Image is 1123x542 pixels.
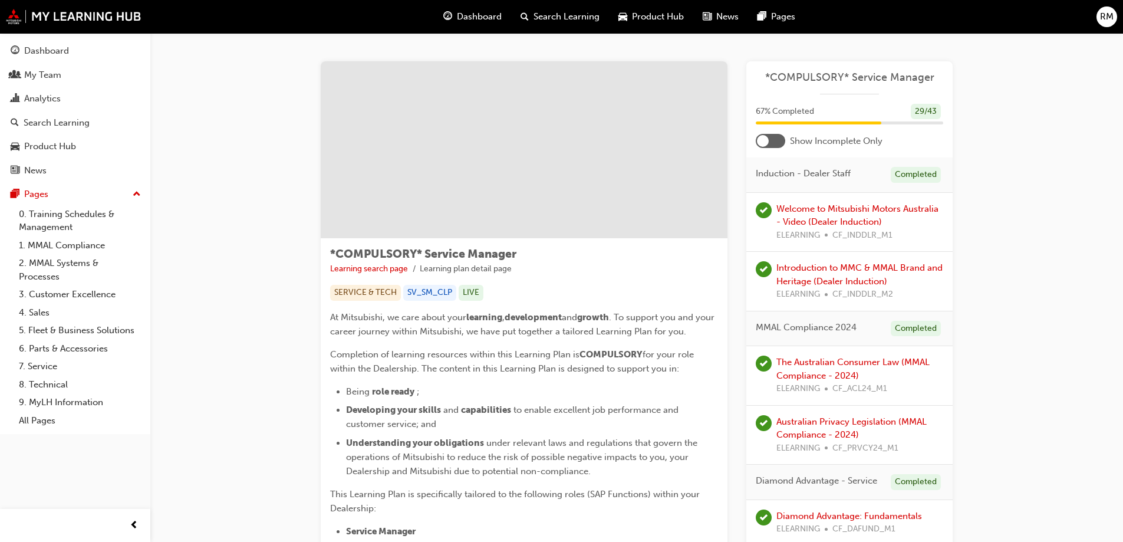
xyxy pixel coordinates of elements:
[891,321,941,337] div: Completed
[756,415,772,431] span: learningRecordVerb_PASS-icon
[911,104,941,120] div: 29 / 43
[14,205,146,236] a: 0. Training Schedules & Management
[11,46,19,57] span: guage-icon
[832,288,893,301] span: CF_INDDLR_M2
[461,405,511,415] span: capabilities
[330,489,702,514] span: This Learning Plan is specifically tailored to the following roles (SAP Functions) within your De...
[11,70,19,81] span: people-icon
[758,9,766,24] span: pages-icon
[130,518,139,533] span: prev-icon
[330,312,717,337] span: . To support you and your career journey within Mitsubishi, we have put together a tailored Learn...
[502,312,505,323] span: ,
[14,321,146,340] a: 5. Fleet & Business Solutions
[14,340,146,358] a: 6. Parts & Accessories
[832,229,893,242] span: CF_INDDLR_M1
[330,285,401,301] div: SERVICE & TECH
[756,356,772,372] span: learningRecordVerb_PASS-icon
[5,38,146,183] button: DashboardMy TeamAnalyticsSearch LearningProduct HubNews
[776,523,820,536] span: ELEARNING
[24,164,47,178] div: News
[443,9,452,24] span: guage-icon
[14,357,146,376] a: 7. Service
[756,321,857,334] span: MMAL Compliance 2024
[511,5,609,29] a: search-iconSearch Learning
[1096,6,1117,27] button: RM
[5,183,146,205] button: Pages
[5,88,146,110] a: Analytics
[457,10,502,24] span: Dashboard
[14,236,146,255] a: 1. MMAL Compliance
[466,312,502,323] span: learning
[5,160,146,182] a: News
[346,405,681,429] span: to enable excellent job performance and customer service; and
[756,202,772,218] span: learningRecordVerb_COMPLETE-icon
[133,187,141,202] span: up-icon
[11,189,19,200] span: pages-icon
[14,254,146,285] a: 2. MMAL Systems & Processes
[434,5,511,29] a: guage-iconDashboard
[756,167,851,180] span: Induction - Dealer Staff
[24,92,61,106] div: Analytics
[703,9,712,24] span: news-icon
[24,140,76,153] div: Product Hub
[346,438,484,448] span: Understanding your obligations
[832,523,895,536] span: CF_DAFUND_M1
[577,312,609,323] span: growth
[756,510,772,525] span: learningRecordVerb_PASS-icon
[776,357,930,381] a: The Australian Consumer Law (MMAL Compliance - 2024)
[346,405,441,415] span: Developing your skills
[24,68,61,82] div: My Team
[330,264,408,274] a: Learning search page
[756,105,814,119] span: 67 % Completed
[776,416,927,441] a: Australian Privacy Legislation (MMAL Compliance - 2024)
[459,285,483,301] div: LIVE
[14,412,146,430] a: All Pages
[5,40,146,62] a: Dashboard
[1100,10,1114,24] span: RM
[11,142,19,152] span: car-icon
[533,10,600,24] span: Search Learning
[748,5,805,29] a: pages-iconPages
[756,261,772,277] span: learningRecordVerb_PASS-icon
[776,442,820,455] span: ELEARNING
[24,44,69,58] div: Dashboard
[790,134,882,148] span: Show Incomplete Only
[771,10,795,24] span: Pages
[346,438,700,477] span: under relevant laws and regulations that govern the operations of Mitsubishi to reduce the risk o...
[5,64,146,86] a: My Team
[5,136,146,157] a: Product Hub
[832,382,887,396] span: CF_ACL24_M1
[24,188,48,201] div: Pages
[756,71,943,84] a: *COMPULSORY* Service Manager
[632,10,684,24] span: Product Hub
[521,9,529,24] span: search-icon
[776,382,820,396] span: ELEARNING
[11,166,19,176] span: news-icon
[505,312,562,323] span: development
[14,376,146,394] a: 8. Technical
[832,442,898,455] span: CF_PRVCY24_M1
[403,285,456,301] div: SV_SM_CLP
[776,229,820,242] span: ELEARNING
[579,349,643,360] span: COMPULSORY
[372,386,414,397] span: role ready
[562,312,577,323] span: and
[330,349,579,360] span: Completion of learning resources within this Learning Plan is
[716,10,739,24] span: News
[756,474,877,488] span: Diamond Advantage - Service
[330,349,696,374] span: for your role within the Dealership. The content in this Learning Plan is designed to support you...
[776,262,943,287] a: Introduction to MMC & MMAL Brand and Heritage (Dealer Induction)
[14,304,146,322] a: 4. Sales
[417,386,419,397] span: ;
[776,511,922,521] a: Diamond Advantage: Fundamentals
[6,9,141,24] img: mmal
[891,474,941,490] div: Completed
[330,312,466,323] span: At Mitsubishi, we care about your
[443,405,459,415] span: and
[618,9,627,24] span: car-icon
[346,386,370,397] span: Being
[5,112,146,134] a: Search Learning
